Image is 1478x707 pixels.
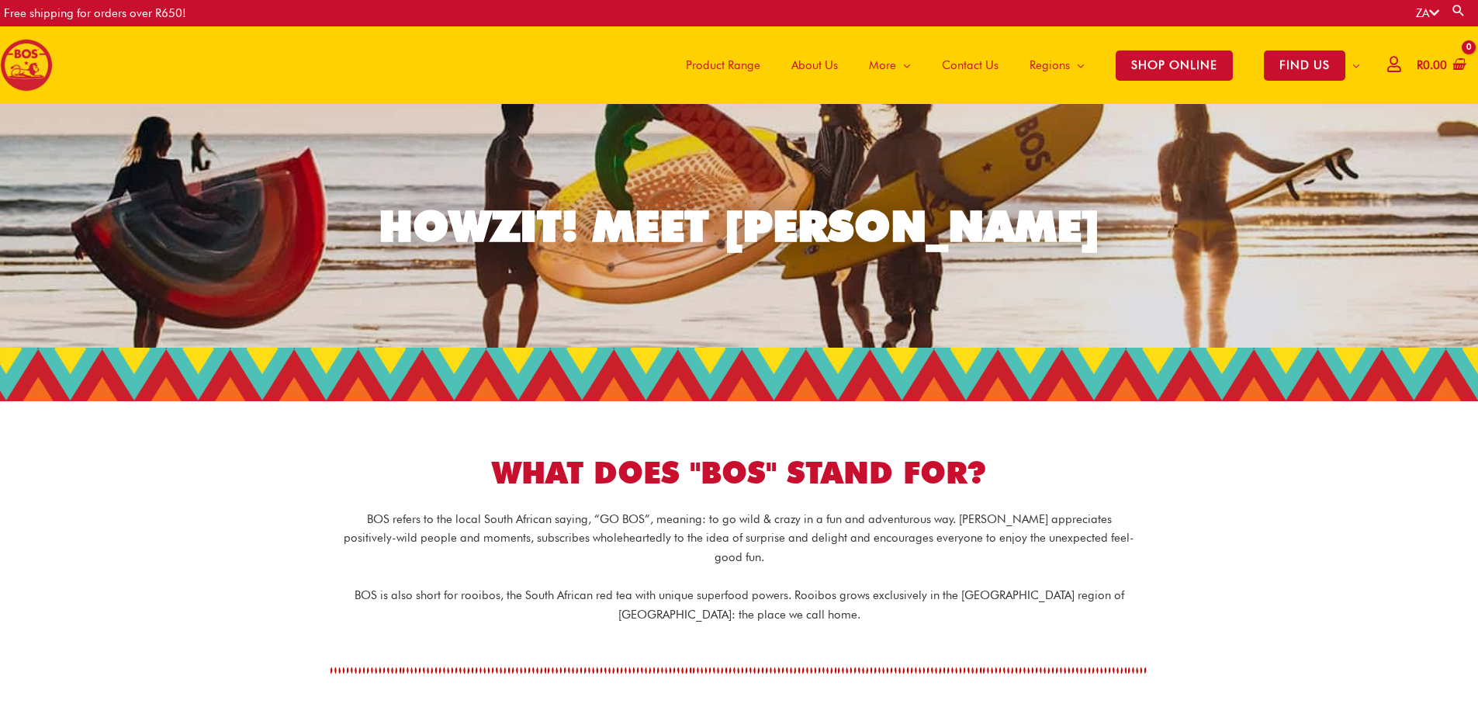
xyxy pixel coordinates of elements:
[1417,58,1447,72] bdi: 0.00
[1451,3,1466,18] a: Search button
[869,42,896,88] span: More
[776,26,853,104] a: About Us
[305,452,1174,494] h1: WHAT DOES "BOS" STAND FOR?
[791,42,838,88] span: About Us
[1414,48,1466,83] a: View Shopping Cart, empty
[344,510,1135,567] p: BOS refers to the local South African saying, “GO BOS”, meaning: to go wild & crazy in a fun and ...
[1014,26,1100,104] a: Regions
[659,26,1376,104] nav: Site Navigation
[1416,6,1439,20] a: ZA
[379,205,1100,248] div: HOWZIT! MEET [PERSON_NAME]
[1100,26,1248,104] a: SHOP ONLINE
[1417,58,1423,72] span: R
[1264,50,1345,81] span: FIND US
[1116,50,1233,81] span: SHOP ONLINE
[926,26,1014,104] a: Contact Us
[1030,42,1070,88] span: Regions
[344,586,1135,625] p: BOS is also short for rooibos, the South African red tea with unique superfood powers. Rooibos gr...
[853,26,926,104] a: More
[942,42,999,88] span: Contact Us
[686,42,760,88] span: Product Range
[670,26,776,104] a: Product Range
